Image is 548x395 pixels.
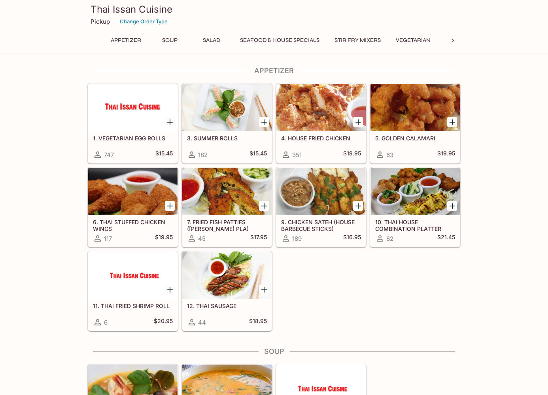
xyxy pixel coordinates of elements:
[91,18,110,25] p: Pickup
[187,219,267,232] h5: 7. FRIED FISH PATTIES ([PERSON_NAME] PLA)
[236,35,324,46] button: Seafood & House Specials
[165,201,175,211] button: Add 6. THAI STUFFED CHICKEN WINGS
[386,151,393,159] span: 63
[447,117,457,127] button: Add 5. GOLDEN CALAMARI
[198,319,206,326] span: 44
[165,117,175,127] button: Add 1. VEGETARIAN EGG ROLLS
[330,35,385,46] button: Stir Fry Mixers
[249,150,267,159] h5: $15.45
[259,201,269,211] button: Add 7. FRIED FISH PATTIES (TOD MUN PLA)
[93,302,173,309] h5: 11. THAI FRIED SHRIMP ROLL
[182,251,272,331] a: 12. THAI SAUSAGE44$18.95
[88,251,178,331] a: 11. THAI FRIED SHRIMP ROLL6$20.95
[375,219,455,232] h5: 10. THAI HOUSE COMBINATION PLATTER
[88,83,178,163] a: 1. VEGETARIAN EGG ROLLS747$15.45
[194,35,229,46] button: Salad
[447,201,457,211] button: Add 10. THAI HOUSE COMBINATION PLATTER
[88,167,178,247] a: 6. THAI STUFFED CHICKEN WINGS117$19.95
[87,66,461,75] h4: Appetizer
[152,35,187,46] button: Soup
[88,84,178,131] div: 1. VEGETARIAN EGG ROLLS
[93,219,173,232] h5: 6. THAI STUFFED CHICKEN WINGS
[276,168,366,215] div: 9. CHICKEN SATEH (HOUSE BARBECUE STICKS)
[353,117,363,127] button: Add 4. HOUSE FRIED CHICKEN
[437,234,455,243] h5: $21.45
[182,83,272,163] a: 3. SUMMER ROLLS182$15.45
[187,135,267,142] h5: 3. SUMMER ROLLS
[87,347,461,356] h4: Soup
[353,201,363,211] button: Add 9. CHICKEN SATEH (HOUSE BARBECUE STICKS)
[165,285,175,295] button: Add 11. THAI FRIED SHRIMP ROLL
[198,235,206,242] span: 45
[343,150,361,159] h5: $19.95
[375,135,455,142] h5: 5. GOLDEN CALAMARI
[104,151,114,159] span: 747
[182,251,272,299] div: 12. THAI SAUSAGE
[182,167,272,247] a: 7. FRIED FISH PATTIES ([PERSON_NAME] PLA)45$17.95
[281,219,361,232] h5: 9. CHICKEN SATEH (HOUSE BARBECUE STICKS)
[249,318,267,327] h5: $18.95
[391,35,435,46] button: Vegetarian
[116,15,171,28] button: Change Order Type
[250,234,267,243] h5: $17.95
[88,251,178,299] div: 11. THAI FRIED SHRIMP ROLL
[155,234,173,243] h5: $19.95
[88,168,178,215] div: 6. THAI STUFFED CHICKEN WINGS
[187,302,267,309] h5: 12. THAI SAUSAGE
[370,167,460,247] a: 10. THAI HOUSE COMBINATION PLATTER82$21.45
[182,168,272,215] div: 7. FRIED FISH PATTIES (TOD MUN PLA)
[370,168,460,215] div: 10. THAI HOUSE COMBINATION PLATTER
[276,84,366,131] div: 4. HOUSE FRIED CHICKEN
[91,3,457,15] h3: Thai Issan Cuisine
[437,150,455,159] h5: $19.95
[292,235,302,242] span: 189
[276,83,366,163] a: 4. HOUSE FRIED CHICKEN351$19.95
[370,84,460,131] div: 5. GOLDEN CALAMARI
[104,319,108,326] span: 6
[106,35,146,46] button: Appetizer
[292,151,302,159] span: 351
[386,235,393,242] span: 82
[182,84,272,131] div: 3. SUMMER ROLLS
[276,167,366,247] a: 9. CHICKEN SATEH (HOUSE BARBECUE STICKS)189$16.95
[441,35,477,46] button: Noodles
[154,318,173,327] h5: $20.95
[155,150,173,159] h5: $15.45
[93,135,173,142] h5: 1. VEGETARIAN EGG ROLLS
[104,235,112,242] span: 117
[259,117,269,127] button: Add 3. SUMMER ROLLS
[198,151,208,159] span: 182
[343,234,361,243] h5: $16.95
[259,285,269,295] button: Add 12. THAI SAUSAGE
[370,83,460,163] a: 5. GOLDEN CALAMARI63$19.95
[281,135,361,142] h5: 4. HOUSE FRIED CHICKEN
